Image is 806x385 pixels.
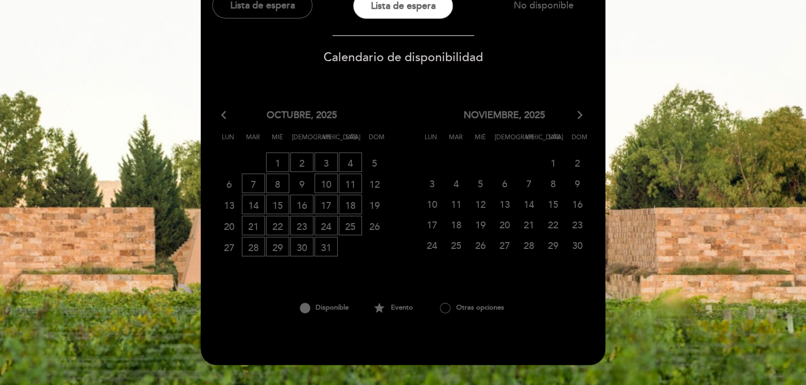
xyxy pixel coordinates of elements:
[341,132,362,151] span: Sáb
[566,153,589,172] span: 2
[566,174,589,193] span: 9
[290,237,313,256] span: 30
[242,132,263,151] span: Mar
[445,215,468,234] span: 18
[290,152,313,172] span: 2
[339,152,362,172] span: 4
[266,216,289,235] span: 22
[420,235,444,255] span: 24
[267,132,288,151] span: Mié
[445,174,468,193] span: 4
[542,194,565,214] span: 15
[242,174,265,193] span: 7
[519,132,540,151] span: Vie
[420,215,444,234] span: 17
[266,195,289,214] span: 15
[542,235,565,255] span: 29
[542,153,565,172] span: 1
[363,216,386,236] span: 26
[218,174,241,194] span: 6
[566,194,589,214] span: 16
[469,235,492,255] span: 26
[314,237,338,256] span: 31
[218,237,241,257] span: 27
[290,195,313,214] span: 16
[363,195,386,215] span: 19
[493,215,516,234] span: 20
[284,299,363,317] div: Disponible
[323,50,483,65] span: Calendario de disponibilidad
[517,194,540,214] span: 14
[420,194,444,214] span: 10
[517,174,540,193] span: 7
[493,194,516,214] span: 13
[420,174,444,193] span: 3
[445,132,466,151] span: Mar
[469,215,492,234] span: 19
[363,299,422,317] div: Evento
[242,216,265,235] span: 21
[575,109,585,122] i: arrow_forward_ios
[544,132,565,151] span: Sáb
[470,132,491,151] span: Mié
[267,109,337,122] span: octubre, 2025
[242,195,265,214] span: 14
[363,153,386,172] span: 5
[495,132,516,151] span: [DEMOGRAPHIC_DATA]
[366,132,387,151] span: Dom
[517,215,540,234] span: 21
[290,216,313,235] span: 23
[339,216,362,235] span: 25
[292,132,313,151] span: [DEMOGRAPHIC_DATA]
[420,132,441,151] span: Lun
[469,174,492,193] span: 5
[373,299,386,317] i: star
[445,235,468,255] span: 25
[314,152,338,172] span: 3
[566,235,589,255] span: 30
[363,174,386,194] span: 12
[445,194,468,214] span: 11
[266,152,289,172] span: 1
[517,235,540,255] span: 28
[339,174,362,193] span: 11
[218,132,239,151] span: Lun
[542,215,565,234] span: 22
[493,174,516,193] span: 6
[266,174,289,193] span: 8
[218,216,241,236] span: 20
[266,237,289,256] span: 29
[464,109,545,122] span: noviembre, 2025
[493,235,516,255] span: 27
[290,174,313,194] span: 9
[218,195,241,215] span: 13
[569,132,590,151] span: Dom
[566,215,589,234] span: 23
[339,195,362,214] span: 18
[469,194,492,214] span: 12
[242,237,265,256] span: 28
[422,299,521,317] div: Otras opciones
[221,109,231,122] i: arrow_back_ios
[314,195,338,214] span: 17
[542,174,565,193] span: 8
[314,174,338,193] span: 10
[317,132,338,151] span: Vie
[314,216,338,235] span: 24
